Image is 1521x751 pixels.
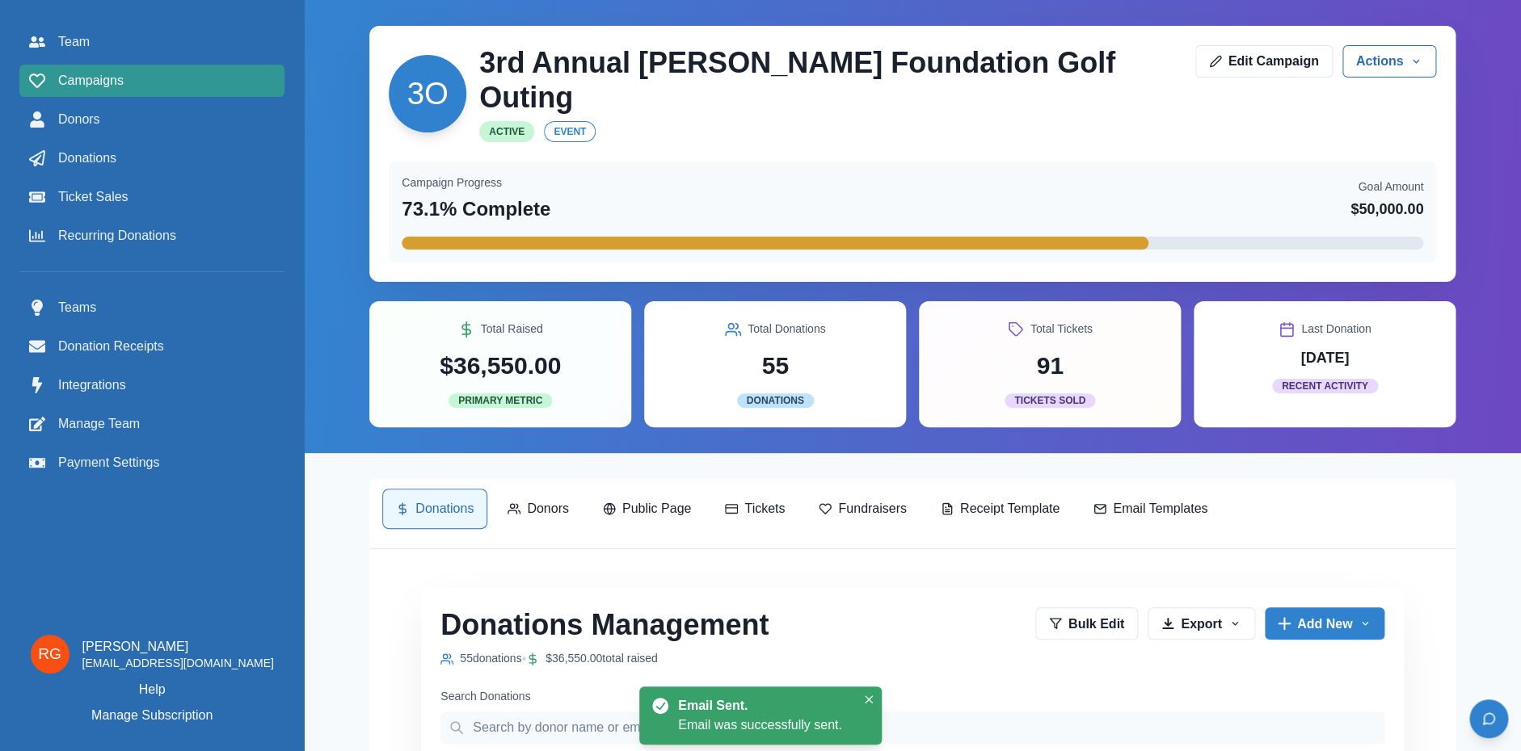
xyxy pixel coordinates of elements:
a: Payment Settings [19,447,284,479]
span: Primary Metric [449,393,552,408]
button: Open chat [1469,699,1508,738]
span: Ticket Sales [58,187,129,207]
p: Last Donation [1301,321,1371,338]
p: • [521,649,526,669]
p: Public Page [622,499,691,518]
span: Active [479,121,534,142]
p: Total Raised [481,321,543,338]
p: $50,000.00 [1350,199,1423,220]
p: Total Tickets [1030,321,1093,338]
span: Donation Receipts [58,337,164,356]
a: Donation Receipts [19,330,284,363]
a: Integrations [19,369,284,401]
h2: Donations Management [440,607,769,642]
a: Teams [19,292,284,324]
span: event [544,121,596,142]
span: Tickets Sold [1005,393,1095,408]
span: Team [58,32,90,52]
p: [PERSON_NAME] [82,637,274,657]
p: Goal Amount [1358,178,1423,195]
a: Recurring Donations [19,220,284,252]
span: Integrations [58,375,126,395]
p: Fundraisers [838,499,906,518]
p: 91 [1037,347,1064,384]
label: Search Donations [440,688,1375,705]
div: Richard P. Grimley [38,646,61,661]
button: Export [1148,607,1255,640]
span: Manage Team [58,414,140,434]
a: Ticket Sales [19,181,284,213]
h2: 3rd Annual [PERSON_NAME] Foundation Golf Outing [479,45,1182,115]
a: Donors [19,103,284,136]
p: [DATE] [1300,347,1349,369]
a: Campaigns [19,65,284,97]
button: Bulk Edit [1035,607,1138,640]
span: Donations [58,149,116,168]
span: Recurring Donations [58,226,176,245]
span: Campaigns [58,71,124,90]
button: Actions [1342,45,1437,78]
a: Edit Campaign [1195,45,1333,78]
button: Add New [1265,607,1384,640]
span: Donors [58,110,100,129]
div: 3rd Annual Danny Grimley Foundation Golf Outing [407,78,449,109]
p: Receipt Template [960,499,1060,518]
p: Manage Subscription [91,706,213,725]
p: Email Templates [1113,499,1207,518]
a: Manage Team [19,408,284,440]
p: Total Donations [748,321,826,338]
span: Payment Settings [58,453,159,472]
span: Recent Activity [1272,379,1378,393]
div: Email was successfully sent. [678,715,856,735]
a: Donations [19,142,284,174]
span: Teams [58,298,96,317]
div: Email Sent. [678,696,849,715]
p: 73.1 % Complete [402,195,550,224]
button: Close [859,690,878,709]
a: Team [19,26,284,58]
p: $36,550.00 total raised [546,650,658,667]
p: 55 donation s [460,650,521,667]
p: Donors [527,499,569,518]
p: 55 [762,347,789,384]
input: Search by donor name or email... [440,711,1384,744]
p: Donations [415,499,474,518]
a: Help [139,680,166,699]
span: Donations [737,393,814,408]
p: Campaign Progress [402,174,502,191]
p: $36,550.00 [440,347,561,384]
p: Tickets [744,499,785,518]
p: [EMAIL_ADDRESS][DOMAIN_NAME] [82,657,274,671]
